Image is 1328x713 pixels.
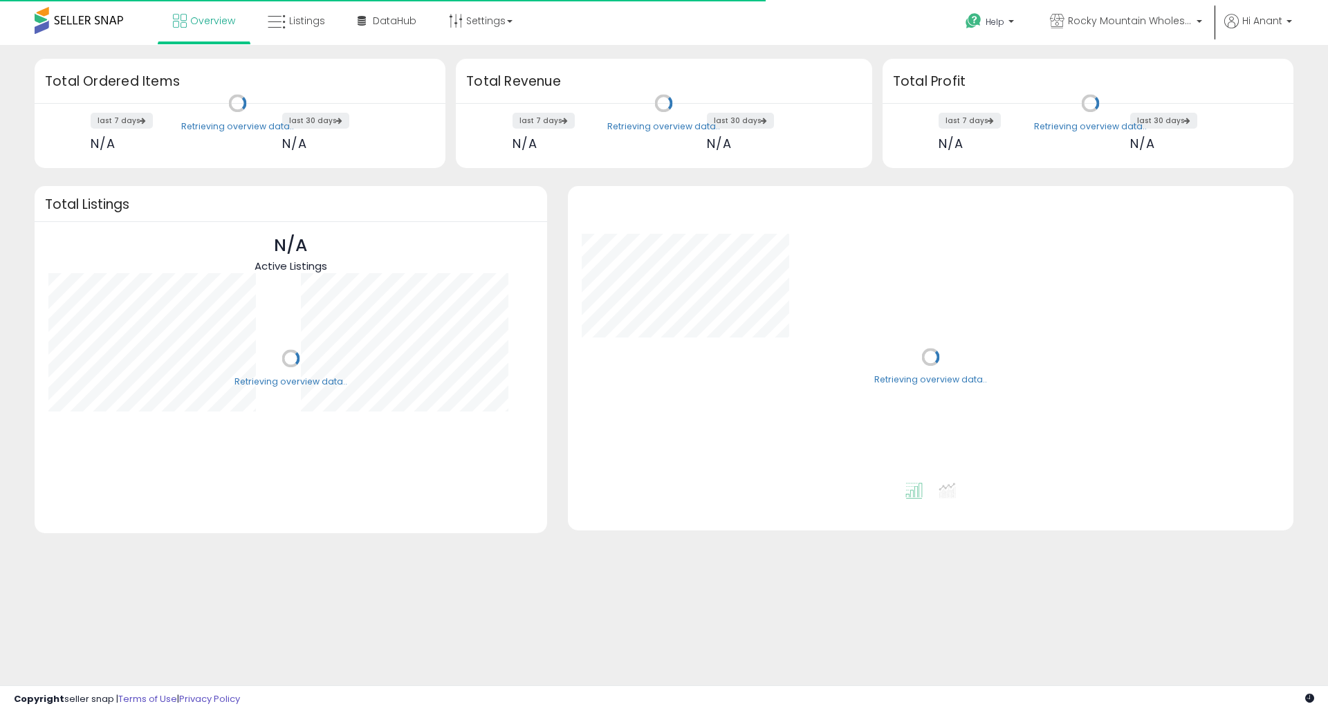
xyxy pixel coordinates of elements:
[1068,14,1192,28] span: Rocky Mountain Wholesale
[986,16,1004,28] span: Help
[181,120,294,133] div: Retrieving overview data..
[190,14,235,28] span: Overview
[1224,14,1292,45] a: Hi Anant
[607,120,720,133] div: Retrieving overview data..
[954,2,1028,45] a: Help
[289,14,325,28] span: Listings
[373,14,416,28] span: DataHub
[874,374,987,387] div: Retrieving overview data..
[1034,120,1147,133] div: Retrieving overview data..
[1242,14,1282,28] span: Hi Anant
[234,376,347,388] div: Retrieving overview data..
[965,12,982,30] i: Get Help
